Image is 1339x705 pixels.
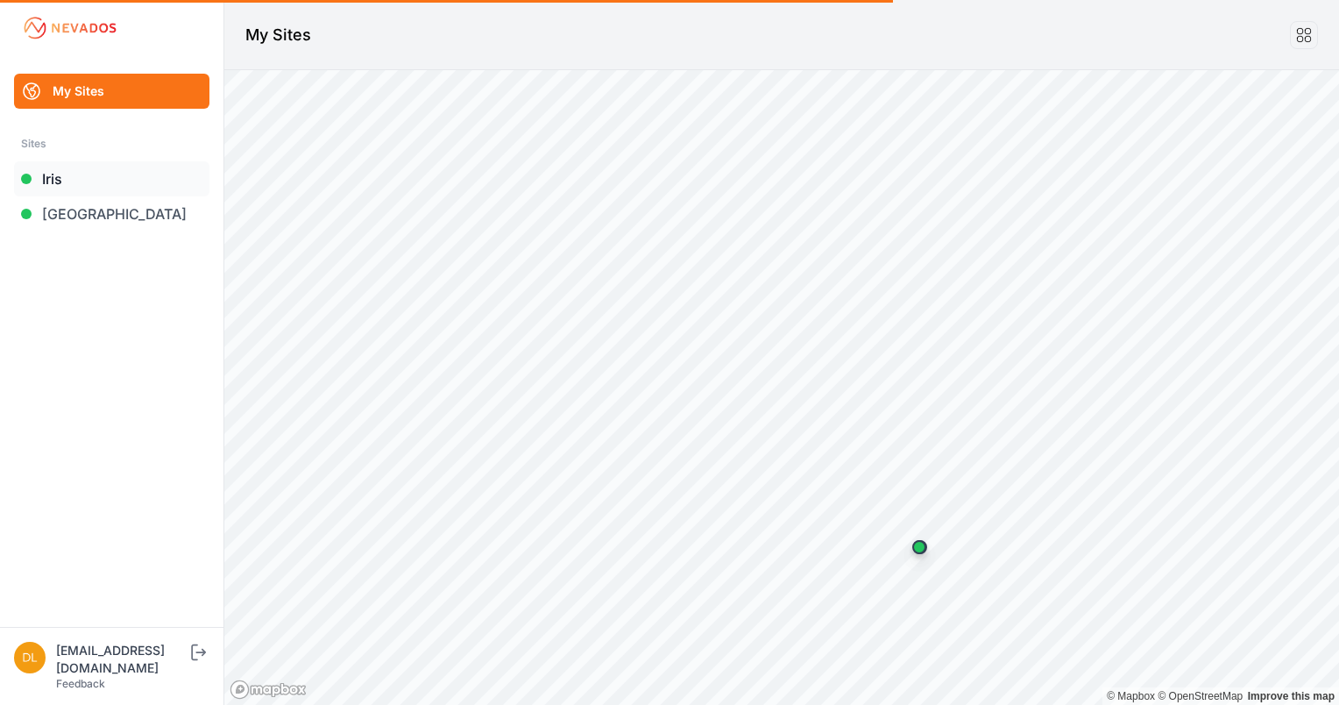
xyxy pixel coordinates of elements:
[14,74,209,109] a: My Sites
[1158,690,1243,702] a: OpenStreetMap
[1248,690,1335,702] a: Map feedback
[230,680,307,700] a: Mapbox logo
[21,14,119,42] img: Nevados
[902,530,937,565] div: Map marker
[56,642,188,677] div: [EMAIL_ADDRESS][DOMAIN_NAME]
[245,23,311,47] h1: My Sites
[14,196,209,231] a: [GEOGRAPHIC_DATA]
[21,133,202,154] div: Sites
[14,161,209,196] a: Iris
[56,677,105,690] a: Feedback
[14,642,46,673] img: dlay@prim.com
[1107,690,1155,702] a: Mapbox
[224,70,1339,705] canvas: Map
